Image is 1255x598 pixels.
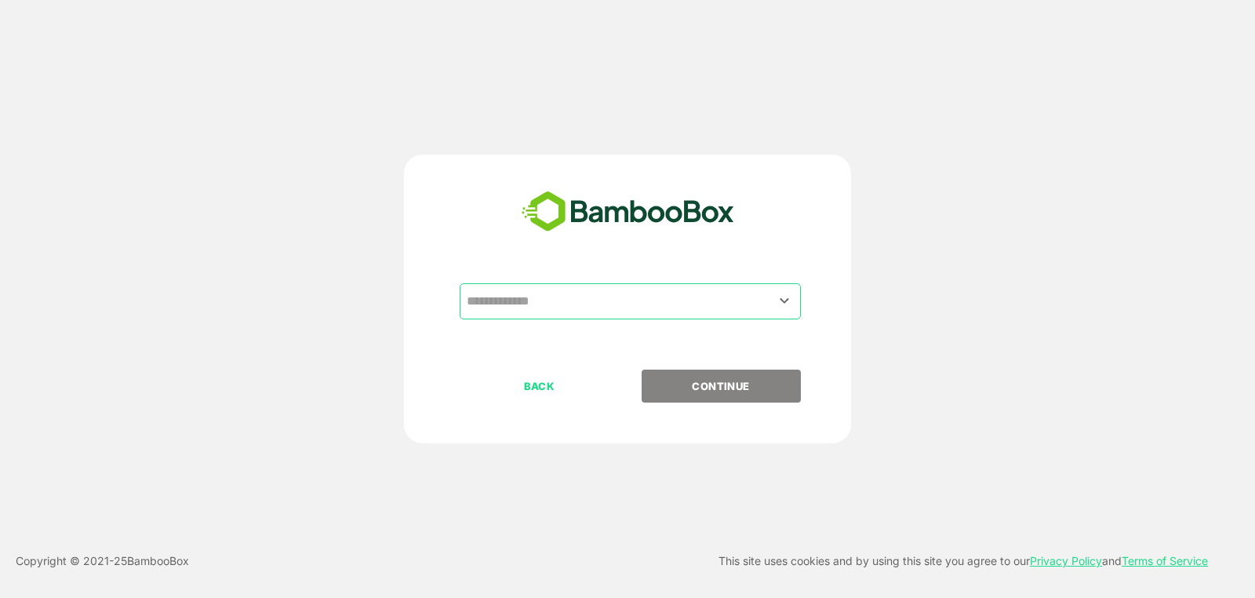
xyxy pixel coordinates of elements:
[16,552,189,571] p: Copyright © 2021- 25 BambooBox
[1122,554,1208,567] a: Terms of Service
[642,370,801,403] button: CONTINUE
[460,370,619,403] button: BACK
[461,377,618,395] p: BACK
[774,290,795,312] button: Open
[642,377,799,395] p: CONTINUE
[513,186,743,238] img: bamboobox
[1030,554,1102,567] a: Privacy Policy
[718,552,1208,571] p: This site uses cookies and by using this site you agree to our and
